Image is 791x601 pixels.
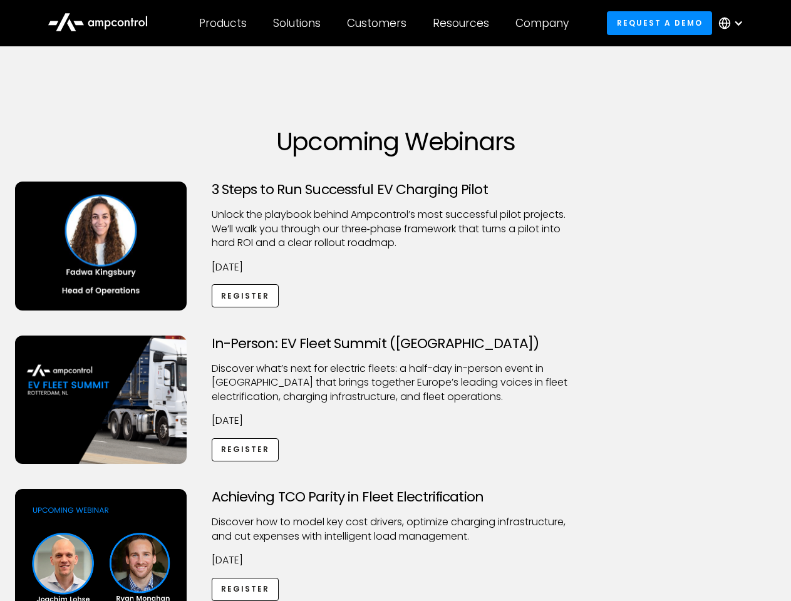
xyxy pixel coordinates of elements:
a: Register [212,438,279,461]
div: Customers [347,16,406,30]
p: Unlock the playbook behind Ampcontrol’s most successful pilot projects. We’ll walk you through ou... [212,208,580,250]
div: Company [515,16,569,30]
h3: In-Person: EV Fleet Summit ([GEOGRAPHIC_DATA]) [212,336,580,352]
a: Register [212,284,279,307]
p: Discover how to model key cost drivers, optimize charging infrastructure, and cut expenses with i... [212,515,580,543]
p: [DATE] [212,260,580,274]
h3: Achieving TCO Parity in Fleet Electrification [212,489,580,505]
div: Solutions [273,16,321,30]
p: [DATE] [212,414,580,428]
h1: Upcoming Webinars [15,126,777,157]
a: Register [212,578,279,601]
div: Products [199,16,247,30]
div: Resources [433,16,489,30]
p: ​Discover what’s next for electric fleets: a half-day in-person event in [GEOGRAPHIC_DATA] that b... [212,362,580,404]
a: Request a demo [607,11,712,34]
p: [DATE] [212,553,580,567]
h3: 3 Steps to Run Successful EV Charging Pilot [212,182,580,198]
